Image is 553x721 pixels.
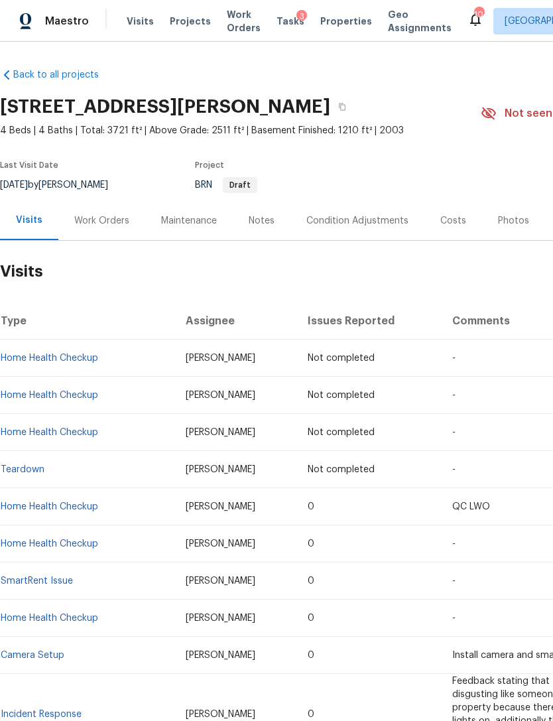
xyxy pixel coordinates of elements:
span: Work Orders [227,8,261,34]
span: Geo Assignments [388,8,452,34]
span: [PERSON_NAME] [186,465,255,474]
span: Projects [170,15,211,28]
a: Home Health Checkup [1,502,98,511]
span: Not completed [308,354,375,363]
span: Properties [320,15,372,28]
a: Home Health Checkup [1,428,98,437]
a: Home Health Checkup [1,391,98,400]
span: [PERSON_NAME] [186,651,255,660]
span: - [452,428,456,437]
span: Maestro [45,15,89,28]
span: - [452,539,456,549]
span: [PERSON_NAME] [186,539,255,549]
span: [PERSON_NAME] [186,614,255,623]
span: 0 [308,614,314,623]
span: Draft [224,181,256,189]
span: [PERSON_NAME] [186,391,255,400]
span: BRN [195,180,257,190]
div: Work Orders [74,214,129,228]
button: Copy Address [330,95,354,119]
span: 0 [308,651,314,660]
span: 0 [308,576,314,586]
span: Not completed [308,465,375,474]
span: [PERSON_NAME] [186,502,255,511]
span: Not completed [308,391,375,400]
span: Not completed [308,428,375,437]
span: [PERSON_NAME] [186,710,255,719]
div: Maintenance [161,214,217,228]
span: Visits [127,15,154,28]
span: [PERSON_NAME] [186,576,255,586]
span: QC LWO [452,502,490,511]
th: Assignee [175,302,297,340]
a: Home Health Checkup [1,614,98,623]
a: Camera Setup [1,651,64,660]
div: 104 [474,8,483,21]
div: Visits [16,214,42,227]
span: - [452,354,456,363]
span: Project [195,161,224,169]
a: Incident Response [1,710,82,719]
div: Photos [498,214,529,228]
span: 0 [308,539,314,549]
span: [PERSON_NAME] [186,354,255,363]
div: 3 [296,10,307,23]
span: [PERSON_NAME] [186,428,255,437]
span: - [452,465,456,474]
a: Home Health Checkup [1,539,98,549]
div: Costs [440,214,466,228]
a: Teardown [1,465,44,474]
span: Tasks [276,17,304,26]
span: - [452,614,456,623]
span: - [452,391,456,400]
a: SmartRent Issue [1,576,73,586]
div: Condition Adjustments [306,214,408,228]
span: 0 [308,710,314,719]
a: Home Health Checkup [1,354,98,363]
th: Issues Reported [297,302,442,340]
div: Notes [249,214,275,228]
span: 0 [308,502,314,511]
span: - [452,576,456,586]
